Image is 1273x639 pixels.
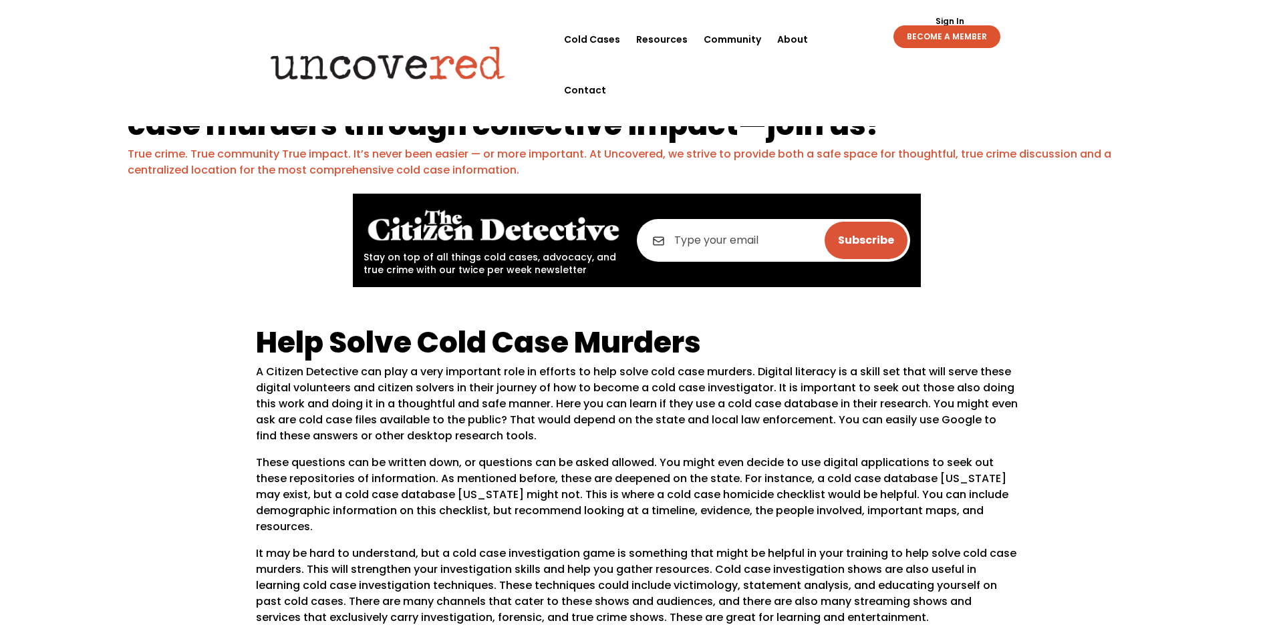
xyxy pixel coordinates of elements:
[636,14,688,65] a: Resources
[256,327,1018,364] h1: Help Solve Cold Case Murders
[893,25,1000,48] a: BECOME A MEMBER
[256,455,1018,546] p: These questions can be written down, or questions can be asked allowed. You might even decide to ...
[364,204,623,248] img: The Citizen Detective
[364,204,623,276] div: Stay on top of all things cold cases, advocacy, and true crime with our twice per week newsletter
[128,146,1111,178] a: True crime. True community True impact. It’s never been easier — or more important. At Uncovered,...
[777,14,808,65] a: About
[256,546,1018,636] p: It may be hard to understand, but a cold case investigation game is something that might be helpf...
[259,37,517,89] img: Uncovered logo
[564,14,620,65] a: Cold Cases
[564,65,606,116] a: Contact
[928,17,972,25] a: Sign In
[256,364,1018,455] p: A Citizen Detective can play a very important role in efforts to help solve cold case murders. Di...
[825,222,907,259] input: Subscribe
[704,14,761,65] a: Community
[637,219,910,262] input: Type your email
